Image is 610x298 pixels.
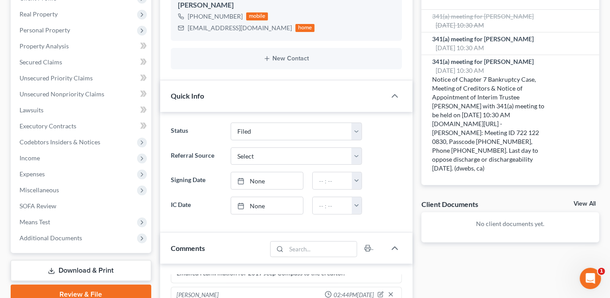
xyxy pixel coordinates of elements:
span: SOFA Review [20,202,56,210]
span: Personal Property [20,26,70,34]
input: Search... [287,242,357,257]
span: 1 [598,268,605,275]
span: Unsecured Nonpriority Claims [20,90,104,98]
span: 341(a) meeting for [PERSON_NAME] [432,12,534,20]
span: [DATE] 10:30 AM [436,67,484,74]
span: Income [20,154,40,162]
a: Executory Contracts [12,118,151,134]
span: Unsecured Priority Claims [20,74,93,82]
div: home [295,24,315,32]
p: No client documents yet. [429,219,592,228]
span: Means Test [20,218,50,226]
span: 341(a) meeting for [PERSON_NAME] [432,35,534,43]
a: Lawsuits [12,102,151,118]
span: 341(a) meeting for [PERSON_NAME] [432,58,534,65]
a: Property Analysis [12,38,151,54]
span: Miscellaneous [20,186,59,194]
span: Additional Documents [20,234,82,242]
span: Property Analysis [20,42,69,50]
span: Executory Contracts [20,122,76,130]
a: View All [574,201,596,207]
a: Secured Claims [12,54,151,70]
span: [DATE] 10:30 AM [436,44,484,52]
a: Unsecured Priority Claims [12,70,151,86]
span: Real Property [20,10,58,18]
span: Comments [171,244,205,252]
div: mobile [246,12,268,20]
input: -- : -- [313,172,352,189]
iframe: Intercom live chat [580,268,601,289]
label: Signing Date [166,172,226,190]
a: SOFA Review [12,198,151,214]
span: Lawsuits [20,106,43,114]
button: New Contact [178,55,395,62]
span: Quick Info [171,91,204,100]
span: Secured Claims [20,58,62,66]
label: IC Date [166,197,226,215]
div: Client Documents [421,199,478,209]
span: Codebtors Insiders & Notices [20,138,100,146]
div: [EMAIL_ADDRESS][DOMAIN_NAME] [188,24,292,32]
a: None [231,172,303,189]
label: Referral Source [166,147,226,165]
div: Notice of Chapter 7 Bankruptcy Case, Meeting of Creditors & Notice of Appointment of Interim Trus... [432,75,547,173]
input: -- : -- [313,197,352,214]
a: Download & Print [11,260,151,281]
label: Status [166,123,226,140]
div: [PHONE_NUMBER] [188,12,243,21]
a: Unsecured Nonpriority Claims [12,86,151,102]
span: [DATE] 10:30 AM [436,21,484,29]
span: Expenses [20,170,45,178]
a: None [231,197,303,214]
